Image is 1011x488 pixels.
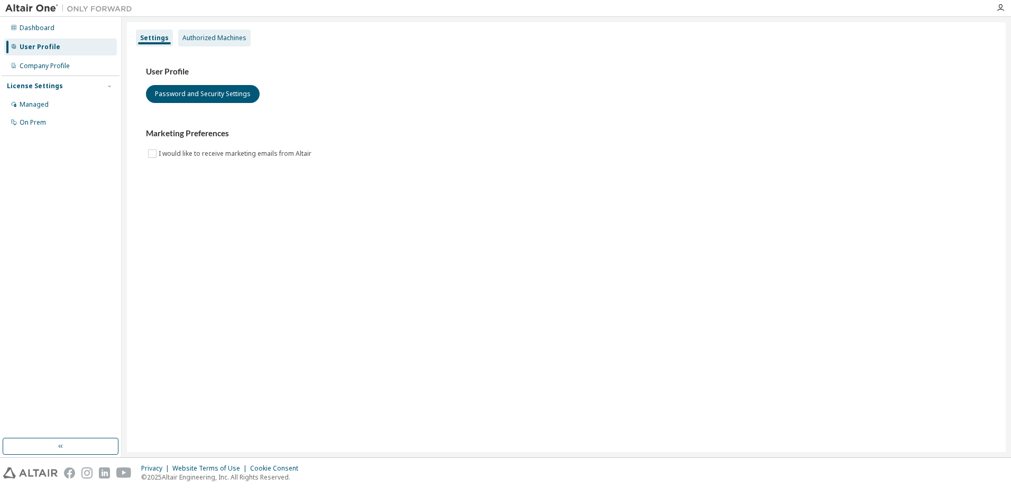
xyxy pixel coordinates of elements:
img: facebook.svg [64,467,75,478]
h3: Marketing Preferences [146,128,987,139]
label: I would like to receive marketing emails from Altair [159,147,314,160]
img: instagram.svg [81,467,93,478]
img: Altair One [5,3,137,14]
img: altair_logo.svg [3,467,58,478]
div: Authorized Machines [182,34,246,42]
div: Cookie Consent [250,464,305,473]
div: Company Profile [20,62,70,70]
h3: User Profile [146,67,987,77]
button: Password and Security Settings [146,85,260,103]
img: youtube.svg [116,467,132,478]
div: Privacy [141,464,172,473]
div: License Settings [7,82,63,90]
p: © 2025 Altair Engineering, Inc. All Rights Reserved. [141,473,305,482]
div: Managed [20,100,49,109]
div: Dashboard [20,24,54,32]
div: Website Terms of Use [172,464,250,473]
div: On Prem [20,118,46,127]
div: User Profile [20,43,60,51]
div: Settings [140,34,169,42]
img: linkedin.svg [99,467,110,478]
